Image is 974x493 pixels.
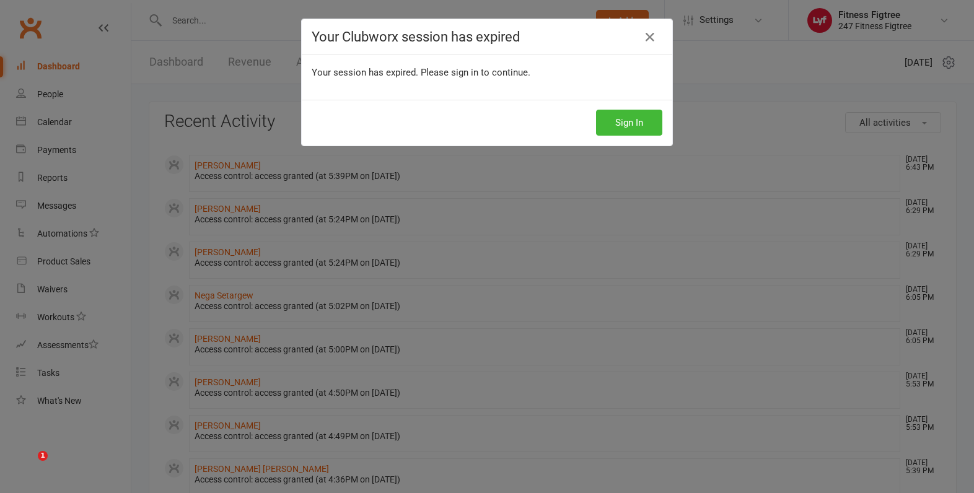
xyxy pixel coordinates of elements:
[596,110,662,136] button: Sign In
[640,27,660,47] a: Close
[38,451,48,461] span: 1
[312,67,530,78] span: Your session has expired. Please sign in to continue.
[312,29,662,45] h4: Your Clubworx session has expired
[12,451,42,481] iframe: Intercom live chat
